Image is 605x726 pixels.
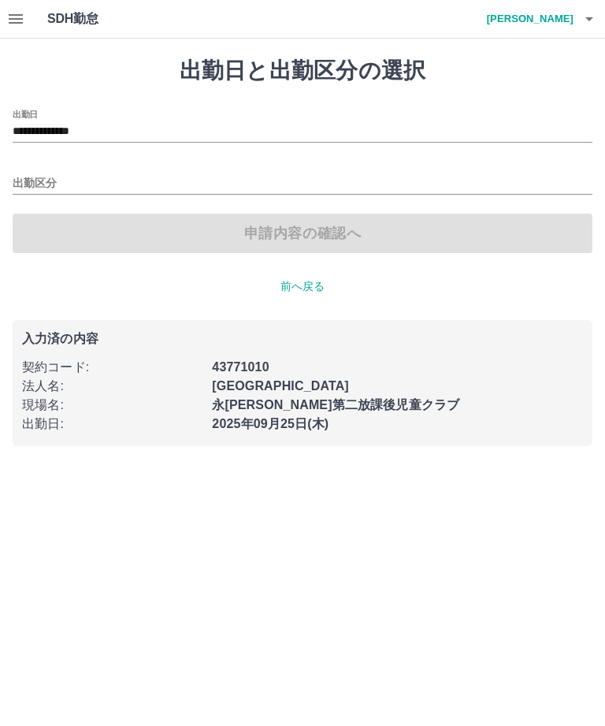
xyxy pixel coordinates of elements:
[212,379,349,393] b: [GEOGRAPHIC_DATA]
[22,358,202,377] p: 契約コード :
[22,333,583,345] p: 入力済の内容
[212,417,328,430] b: 2025年09月25日(木)
[212,398,459,411] b: 永[PERSON_NAME]第二放課後児童クラブ
[22,377,202,396] p: 法人名 :
[22,396,202,415] p: 現場名 :
[13,58,592,84] h1: 出勤日と出勤区分の選択
[13,278,592,295] p: 前へ戻る
[22,415,202,434] p: 出勤日 :
[212,360,269,374] b: 43771010
[13,108,38,120] label: 出勤日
